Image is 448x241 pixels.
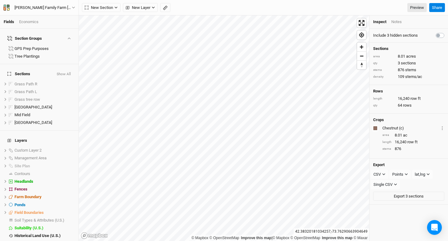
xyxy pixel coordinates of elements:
[382,133,444,138] div: 8.01
[357,18,366,27] button: Enter fullscreen
[14,89,75,94] div: Grass Path L
[14,164,30,168] span: Site Plan
[373,171,381,178] div: CSV
[371,180,400,189] button: Single CSV
[406,54,416,59] span: acres
[81,232,108,239] a: Mapbox logo
[14,164,75,169] div: Site Plan
[373,68,395,72] div: stems
[427,220,442,235] div: Open Intercom Messenger
[14,156,47,160] span: Management Area
[373,54,395,59] div: area
[14,54,75,59] div: Tree Plantings
[403,133,407,138] span: ac
[415,171,425,178] div: lat,lng
[14,105,52,109] span: [GEOGRAPHIC_DATA]
[407,3,427,12] a: Preview
[382,133,392,137] div: area
[373,117,384,122] h4: Crops
[14,226,75,231] div: Suitability (U.S.)
[14,179,75,184] div: Headlands
[373,19,386,25] div: Inspect
[373,33,418,38] label: Include 3 hidden sections
[14,171,30,176] span: Contours
[14,148,42,153] span: Custom Layer 2
[14,5,72,11] div: [PERSON_NAME] Family Farm [PERSON_NAME] GPS Befco & Drill (ACTIVE)
[373,89,444,94] h4: Rows
[357,61,366,69] span: Reset bearing to north
[126,5,150,11] span: New Layer
[14,210,44,215] span: Field Boundaries
[357,31,366,39] span: Find my location
[272,236,289,240] a: Mapbox
[382,139,444,145] div: 16,240
[403,103,412,108] span: rows
[160,3,170,12] button: Shortcut: M
[373,192,444,201] button: Export 3 sections
[14,233,61,238] span: Historical Land Use (U.S.)
[3,4,75,11] button: [PERSON_NAME] Family Farm [PERSON_NAME] GPS Befco & Drill (ACTIVE)
[14,226,43,230] span: Suitability (U.S.)
[14,179,33,184] span: Headlands
[82,3,120,12] button: New Section
[382,140,392,145] div: length
[373,96,395,101] div: length
[123,3,158,12] button: New Layer
[357,51,366,60] button: Zoom out
[357,60,366,69] button: Reset bearing to north
[382,147,392,151] div: stems
[373,182,393,188] div: Single CSV
[373,103,395,108] div: qty
[373,162,444,167] h4: Export
[85,5,113,11] span: New Section
[291,236,320,240] a: OpenStreetMap
[14,89,37,94] span: Grass Path L
[191,235,368,241] div: |
[382,146,444,152] div: 876
[56,72,71,76] button: Show All
[322,236,352,240] a: Improve this map
[357,43,366,51] span: Zoom in
[373,75,395,79] div: density
[66,36,71,40] button: Show section groups
[210,236,239,240] a: OpenStreetMap
[382,125,439,131] div: Chestnut (c)
[19,19,39,25] div: Economics
[14,187,75,192] div: Fences
[294,228,369,235] div: 42.38320181034257 , -73.76290663904649
[407,139,417,145] span: row ft
[191,236,208,240] a: Mapbox
[410,96,421,101] span: row ft
[14,210,75,215] div: Field Boundaries
[79,15,369,241] canvas: Map
[14,5,72,11] div: Rudolph Family Farm Bob GPS Befco & Drill (ACTIVE)
[373,74,444,80] div: 109
[440,125,444,132] button: Crop Usage
[14,105,75,110] div: Lower Field
[373,61,395,66] div: qty
[14,82,37,86] span: Grass Path R
[14,202,26,207] span: Ponds
[4,19,14,24] a: Fields
[405,74,422,80] span: stems/ac
[7,36,42,41] div: Section Groups
[4,134,75,147] h4: Layers
[392,171,403,178] div: Points
[14,112,75,117] div: Mid Field
[14,97,40,102] span: Grass tree row
[371,170,388,179] button: CSV
[373,103,444,108] div: 64
[373,67,444,73] div: 876
[401,60,416,66] span: sections
[241,236,271,240] a: Improve this map
[389,170,411,179] button: Points
[14,120,52,125] span: [GEOGRAPHIC_DATA]
[14,218,64,223] span: Soil Types & Attributes (U.S.)
[373,54,444,59] div: 8.01
[14,112,30,117] span: Mid Field
[391,19,402,25] div: Notes
[7,71,30,76] span: Sections
[353,236,368,240] a: Maxar
[14,97,75,102] div: Grass tree row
